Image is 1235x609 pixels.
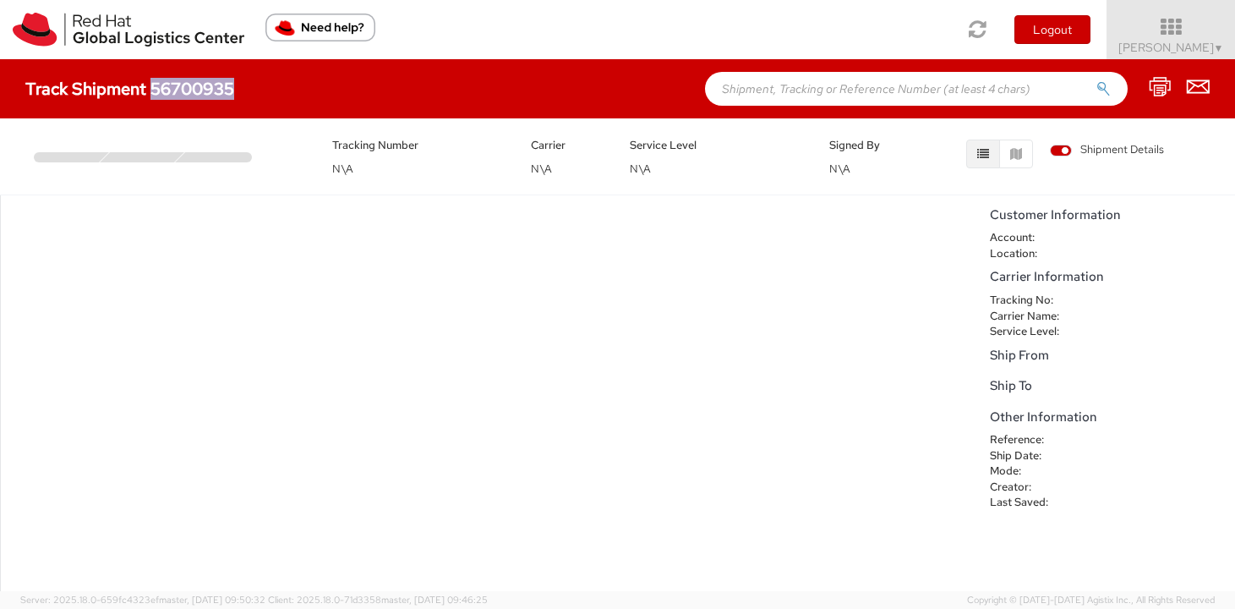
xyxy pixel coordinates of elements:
h5: Ship From [990,348,1227,363]
dt: Tracking No: [977,293,1086,309]
dt: Last Saved: [977,495,1086,511]
span: Copyright © [DATE]-[DATE] Agistix Inc., All Rights Reserved [967,594,1215,607]
span: master, [DATE] 09:46:25 [381,594,488,606]
h5: Service Level [630,140,803,151]
h5: Other Information [990,410,1227,425]
h5: Customer Information [990,208,1227,222]
dt: Ship Date: [977,448,1086,464]
dt: Location: [977,246,1086,262]
dt: Carrier Name: [977,309,1086,325]
button: Logout [1014,15,1090,44]
dt: Account: [977,230,1086,246]
dt: Mode: [977,464,1086,480]
h5: Signed By [829,140,904,151]
span: master, [DATE] 09:50:32 [159,594,265,606]
h5: Tracking Number [332,140,505,151]
img: rh-logistics-00dfa346123c4ec078e1.svg [13,13,244,47]
h5: Ship To [990,379,1227,393]
span: Client: 2025.18.0-71d3358 [268,594,488,606]
span: N\A [531,162,552,176]
input: Shipment, Tracking or Reference Number (at least 4 chars) [705,72,1128,106]
span: ▼ [1214,41,1224,55]
span: Server: 2025.18.0-659fc4323ef [20,594,265,606]
dt: Service Level: [977,324,1086,340]
span: N\A [332,162,353,176]
dt: Creator: [977,480,1086,496]
span: N\A [829,162,850,176]
dt: Reference: [977,432,1086,448]
h5: Carrier [531,140,605,151]
span: Shipment Details [1050,142,1164,158]
span: [PERSON_NAME] [1118,40,1224,55]
h5: Carrier Information [990,270,1227,284]
h4: Track Shipment 56700935 [25,80,234,98]
span: N\A [630,162,651,176]
label: Shipment Details [1050,142,1164,161]
button: Need help? [265,14,375,41]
